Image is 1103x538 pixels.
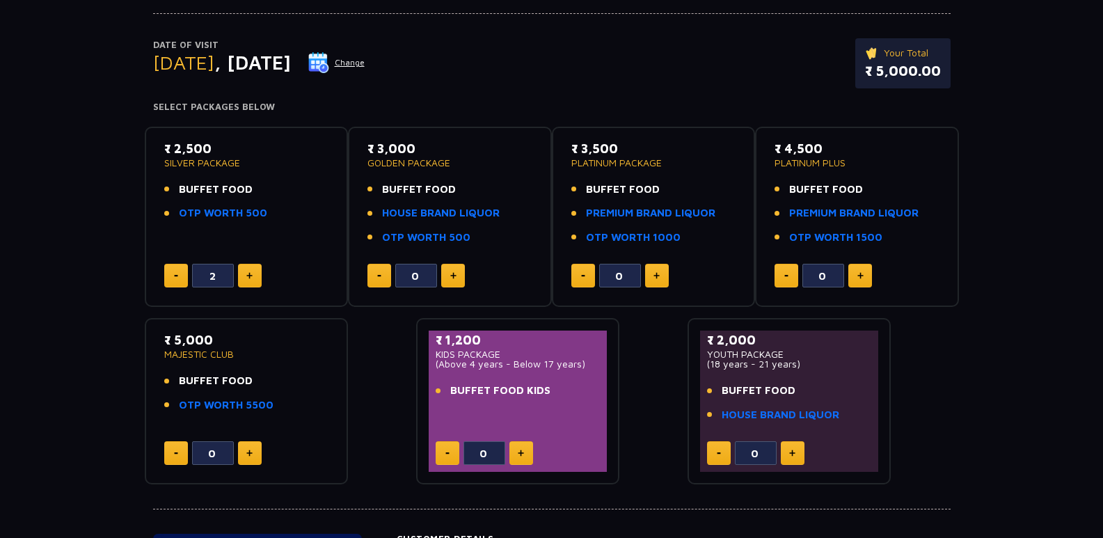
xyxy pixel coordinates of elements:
[153,38,365,52] p: Date of Visit
[775,158,939,168] p: PLATINUM PLUS
[784,275,788,277] img: minus
[445,452,450,454] img: minus
[450,383,550,399] span: BUFFET FOOD KIDS
[789,450,795,457] img: plus
[865,45,941,61] p: Your Total
[722,407,839,423] a: HOUSE BRAND LIQUOR
[722,383,795,399] span: BUFFET FOOD
[382,205,500,221] a: HOUSE BRAND LIQUOR
[179,397,273,413] a: OTP WORTH 5500
[436,349,601,359] p: KIDS PACKAGE
[367,158,532,168] p: GOLDEN PACKAGE
[164,331,329,349] p: ₹ 5,000
[367,139,532,158] p: ₹ 3,000
[174,452,178,454] img: minus
[382,230,470,246] a: OTP WORTH 500
[164,158,329,168] p: SILVER PACKAGE
[436,359,601,369] p: (Above 4 years - Below 17 years)
[377,275,381,277] img: minus
[586,230,681,246] a: OTP WORTH 1000
[308,52,365,74] button: Change
[865,61,941,81] p: ₹ 5,000.00
[214,51,291,74] span: , [DATE]
[789,230,882,246] a: OTP WORTH 1500
[571,139,736,158] p: ₹ 3,500
[653,272,660,279] img: plus
[382,182,456,198] span: BUFFET FOOD
[174,275,178,277] img: minus
[586,205,715,221] a: PREMIUM BRAND LIQUOR
[450,272,457,279] img: plus
[586,182,660,198] span: BUFFET FOOD
[789,182,863,198] span: BUFFET FOOD
[707,349,872,359] p: YOUTH PACKAGE
[153,51,214,74] span: [DATE]
[518,450,524,457] img: plus
[436,331,601,349] p: ₹ 1,200
[571,158,736,168] p: PLATINUM PACKAGE
[179,373,253,389] span: BUFFET FOOD
[775,139,939,158] p: ₹ 4,500
[707,359,872,369] p: (18 years - 21 years)
[857,272,864,279] img: plus
[164,139,329,158] p: ₹ 2,500
[153,102,951,113] h4: Select Packages Below
[164,349,329,359] p: MAJESTIC CLUB
[179,205,267,221] a: OTP WORTH 500
[246,450,253,457] img: plus
[789,205,919,221] a: PREMIUM BRAND LIQUOR
[717,452,721,454] img: minus
[179,182,253,198] span: BUFFET FOOD
[865,45,880,61] img: ticket
[707,331,872,349] p: ₹ 2,000
[246,272,253,279] img: plus
[581,275,585,277] img: minus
